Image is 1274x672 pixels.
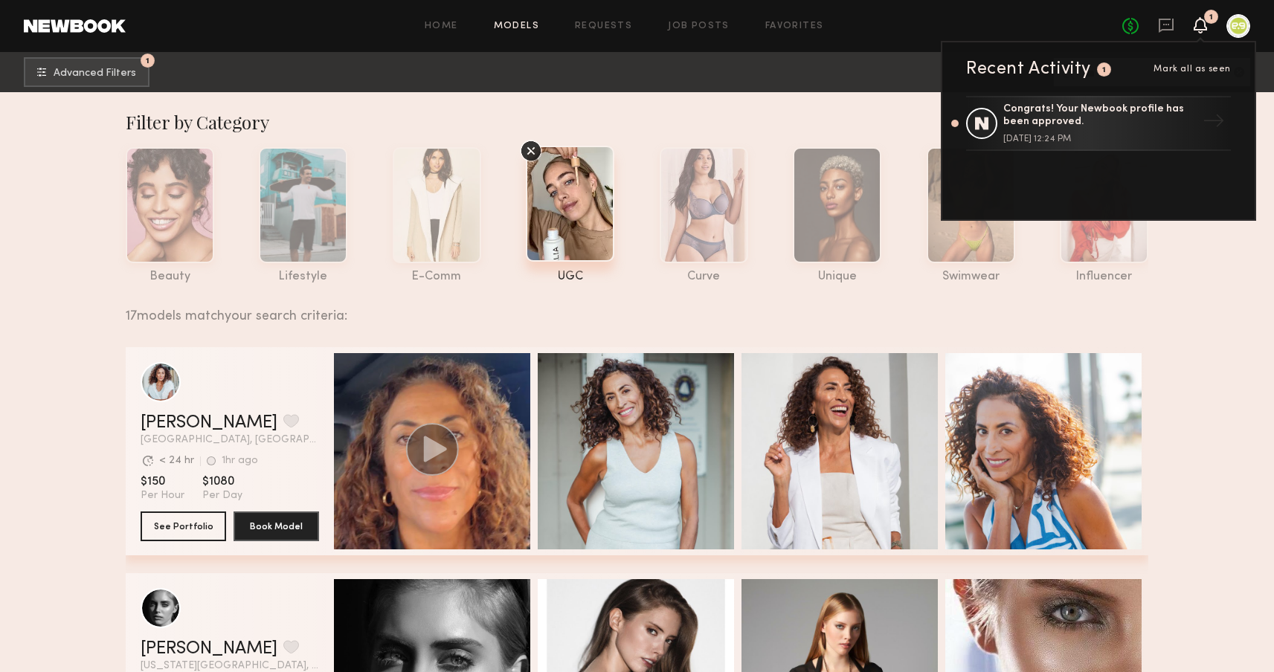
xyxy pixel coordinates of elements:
[393,271,481,283] div: e-comm
[126,271,214,283] div: beauty
[1197,104,1231,143] div: →
[966,60,1091,78] div: Recent Activity
[765,22,824,31] a: Favorites
[259,271,347,283] div: lifestyle
[966,96,1231,151] a: Congrats! Your Newbook profile has been approved.[DATE] 12:24 PM→
[222,456,258,466] div: 1hr ago
[202,489,242,503] span: Per Day
[141,661,319,671] span: [US_STATE][GEOGRAPHIC_DATA], [GEOGRAPHIC_DATA]
[141,489,184,503] span: Per Hour
[146,57,149,64] span: 1
[54,68,136,79] span: Advanced Filters
[234,511,319,541] button: Book Model
[1003,103,1197,129] div: Congrats! Your Newbook profile has been approved.
[1154,65,1231,74] span: Mark all as seen
[141,414,277,432] a: [PERSON_NAME]
[927,271,1015,283] div: swimwear
[425,22,458,31] a: Home
[202,474,242,489] span: $1080
[793,271,881,283] div: unique
[1003,135,1197,143] div: [DATE] 12:24 PM
[660,271,748,283] div: curve
[668,22,730,31] a: Job Posts
[494,22,539,31] a: Models
[141,640,277,658] a: [PERSON_NAME]
[126,292,1136,323] div: 17 models match your search criteria:
[126,110,1148,134] div: Filter by Category
[526,271,614,283] div: UGC
[1209,13,1213,22] div: 1
[141,511,226,541] button: See Portfolio
[141,474,184,489] span: $150
[1060,271,1148,283] div: influencer
[159,456,194,466] div: < 24 hr
[141,435,319,445] span: [GEOGRAPHIC_DATA], [GEOGRAPHIC_DATA]
[575,22,632,31] a: Requests
[24,57,149,87] button: 1Advanced Filters
[1102,66,1107,74] div: 1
